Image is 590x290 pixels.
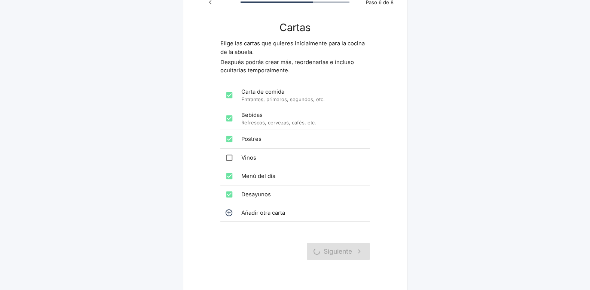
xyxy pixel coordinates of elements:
h3: Cartas [220,21,370,33]
p: Después podrás crear más, reordenarlas e incluso ocultarlas temporalmente. [220,58,370,75]
div: Añadir otra carta [220,204,370,221]
p: Entrantes, primeros, segundos, etc. [241,96,364,103]
span: Desayunos [241,190,364,199]
span: Carta de comida [241,88,364,96]
p: Refrescos, cervezas, cafés, etc. [241,119,364,126]
span: Bebidas [241,111,364,119]
span: Vinos [241,154,364,162]
span: Añadir otra carta [241,209,364,217]
p: Elige las cartas que quieres inicialmente para la cocina de la abuela. [220,39,370,56]
span: Menú del día [241,172,364,180]
span: Postres [241,135,364,143]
